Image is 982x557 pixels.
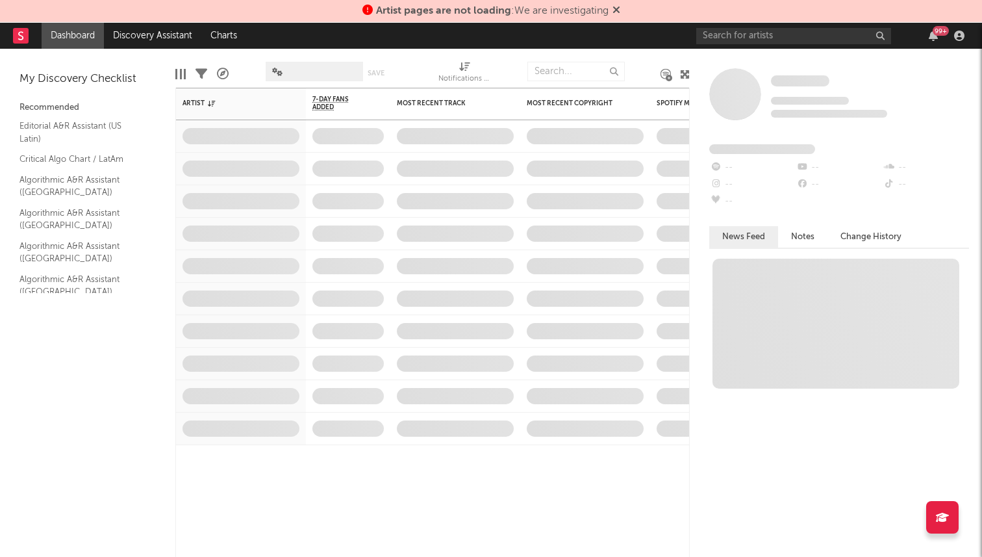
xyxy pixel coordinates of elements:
input: Search... [527,62,625,81]
a: Charts [201,23,246,49]
div: Artist [183,99,280,107]
span: 0 fans last week [771,110,887,118]
a: Algorithmic A&R Assistant ([GEOGRAPHIC_DATA]) [19,272,143,299]
div: 99 + [933,26,949,36]
button: Save [368,70,384,77]
div: Filters [195,55,207,93]
button: Notes [778,226,827,248]
div: Most Recent Track [397,99,494,107]
button: News Feed [709,226,778,248]
a: Algorithmic A&R Assistant ([GEOGRAPHIC_DATA]) [19,239,143,266]
div: -- [709,193,796,210]
div: -- [709,176,796,193]
div: -- [796,159,882,176]
a: Critical Algo Chart / LatAm [19,152,143,166]
div: My Discovery Checklist [19,71,156,87]
a: Discovery Assistant [104,23,201,49]
div: -- [796,176,882,193]
span: Some Artist [771,75,829,86]
span: Dismiss [612,6,620,16]
span: 7-Day Fans Added [312,96,364,111]
div: -- [883,176,969,193]
div: A&R Pipeline [217,55,229,93]
button: Change History [827,226,914,248]
span: : We are investigating [376,6,609,16]
div: Notifications (Artist) [438,55,490,93]
div: Edit Columns [175,55,186,93]
div: Most Recent Copyright [527,99,624,107]
a: Dashboard [42,23,104,49]
a: Algorithmic A&R Assistant ([GEOGRAPHIC_DATA]) [19,173,143,200]
span: Fans Added by Platform [709,144,815,154]
div: Notifications (Artist) [438,71,490,87]
div: -- [883,159,969,176]
div: -- [709,159,796,176]
div: Spotify Monthly Listeners [657,99,754,107]
input: Search for artists [696,28,891,44]
a: Algorithmic A&R Assistant ([GEOGRAPHIC_DATA]) [19,206,143,233]
span: Tracking Since: [DATE] [771,97,849,105]
a: Editorial A&R Assistant (US Latin) [19,119,143,146]
button: 99+ [929,31,938,41]
span: Artist pages are not loading [376,6,511,16]
div: Recommended [19,100,156,116]
a: Some Artist [771,75,829,88]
